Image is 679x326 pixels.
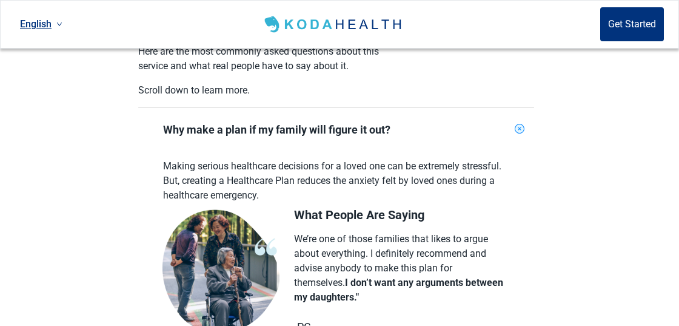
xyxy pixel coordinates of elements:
[56,21,62,27] span: down
[294,232,506,305] div: We’re one of those families that likes to argue about everything. I definitely recommend and advi...
[163,159,506,208] div: Making serious healthcare decisions for a loved one can be extremely stressful. But, creating a H...
[294,277,503,303] span: I don’t want any arguments between my daughters."
[600,7,664,41] button: Get Started
[163,123,510,137] div: Why make a plan if my family will figure it out?
[138,83,381,98] p: Scroll down to learn more.
[15,14,67,34] a: Current language: English
[262,15,406,34] img: Koda Health
[294,208,506,222] div: What People Are Saying
[138,44,381,73] p: Here are the most commonly asked questions about this service and what real people have to say ab...
[138,108,534,152] div: Why make a plan if my family will figure it out?
[515,124,524,134] span: plus-circle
